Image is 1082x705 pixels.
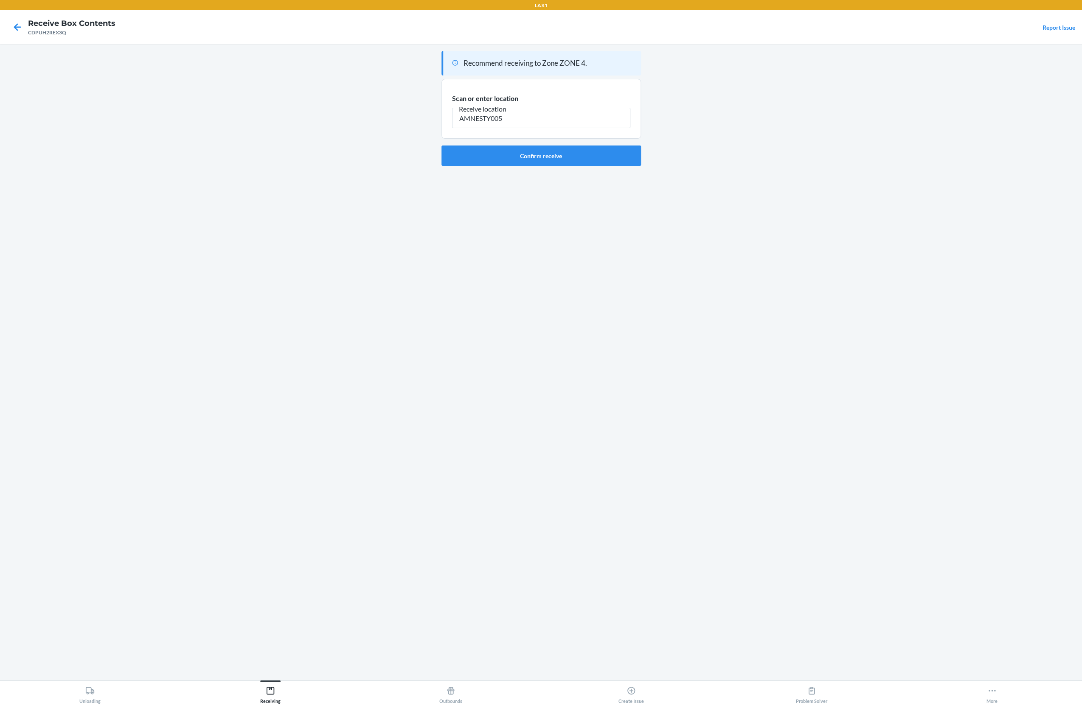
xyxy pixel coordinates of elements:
[535,2,548,9] p: LAX1
[458,105,508,113] span: Receive location
[721,680,902,704] button: Problem Solver
[439,683,462,704] div: Outbounds
[441,145,641,166] button: Confirm receive
[618,683,644,704] div: Create Issue
[902,680,1082,704] button: More
[452,94,518,102] span: Scan or enter location
[180,680,361,704] button: Receiving
[28,18,115,29] h4: Receive Box Contents
[464,59,587,67] span: Recommend receiving to Zone ZONE 4.
[452,108,630,128] input: Receive location
[796,683,827,704] div: Problem Solver
[260,683,281,704] div: Receiving
[361,680,541,704] button: Outbounds
[541,680,722,704] button: Create Issue
[28,29,115,36] div: CDPUH2REX3Q
[1043,24,1075,31] a: Report Issue
[79,683,101,704] div: Unloading
[986,683,998,704] div: More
